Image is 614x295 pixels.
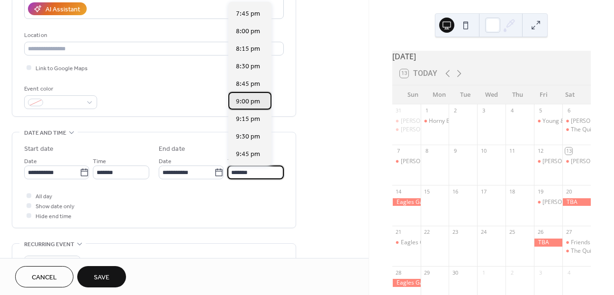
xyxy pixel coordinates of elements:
[36,192,52,202] span: All day
[562,239,591,247] div: Friends In Need
[36,64,88,74] span: Link to Google Maps
[24,84,95,94] div: Event color
[480,107,487,114] div: 3
[480,147,487,155] div: 10
[236,44,260,54] span: 8:15 pm
[24,30,282,40] div: Location
[565,147,572,155] div: 13
[562,117,591,125] div: Dean Dunlevy
[401,239,436,247] div: Eagles Game
[557,85,583,104] div: Sat
[24,240,74,249] span: Recurring event
[542,117,592,125] div: Young & Phatt Duo
[15,266,73,287] button: Cancel
[236,132,260,142] span: 9:30 pm
[392,239,421,247] div: Eagles Game
[28,2,87,15] button: AI Assistant
[24,128,66,138] span: Date and time
[236,79,260,89] span: 8:45 pm
[537,147,544,155] div: 12
[395,188,402,195] div: 14
[565,107,572,114] div: 6
[429,117,478,125] div: Horny Boys 4-8pm
[508,229,515,236] div: 25
[565,188,572,195] div: 20
[392,198,421,206] div: Eagles Game
[392,279,421,287] div: Eagles Game
[236,27,260,37] span: 8:00 pm
[562,247,591,255] div: The Quixote Project
[508,107,515,114] div: 4
[36,212,72,221] span: Hide end time
[24,157,37,166] span: Date
[395,107,402,114] div: 31
[424,188,431,195] div: 15
[479,85,505,104] div: Wed
[421,117,449,125] div: Horny Boys 4-8pm
[426,85,452,104] div: Mon
[534,198,562,206] div: Mike Beck
[227,157,241,166] span: Time
[562,198,591,206] div: TBA
[400,85,426,104] div: Sun
[45,5,80,15] div: AI Assistant
[537,107,544,114] div: 5
[562,157,591,166] div: Dean Dunlevy
[236,114,260,124] span: 9:15 pm
[505,85,531,104] div: Thu
[480,188,487,195] div: 17
[534,239,562,247] div: TBA
[401,117,445,125] div: [PERSON_NAME]
[508,147,515,155] div: 11
[565,269,572,276] div: 4
[395,229,402,236] div: 21
[571,239,612,247] div: Friends In Need
[565,229,572,236] div: 27
[395,147,402,155] div: 7
[24,144,54,154] div: Start date
[94,273,109,283] span: Save
[534,117,562,125] div: Young & Phatt Duo
[508,188,515,195] div: 18
[451,147,459,155] div: 9
[77,266,126,287] button: Save
[32,273,57,283] span: Cancel
[562,126,591,134] div: The Quixote Project
[236,149,260,159] span: 9:45 pm
[537,229,544,236] div: 26
[392,126,421,134] div: Mike Thompson
[537,269,544,276] div: 3
[392,117,421,125] div: John King
[236,97,260,107] span: 9:00 pm
[537,188,544,195] div: 19
[236,62,260,72] span: 8:30 pm
[480,229,487,236] div: 24
[542,198,587,206] div: [PERSON_NAME]
[451,107,459,114] div: 2
[392,51,591,62] div: [DATE]
[236,9,260,19] span: 7:45 pm
[392,157,421,166] div: Matt Quinton
[451,188,459,195] div: 16
[401,126,445,134] div: [PERSON_NAME]
[424,269,431,276] div: 29
[36,202,74,212] span: Show date only
[424,147,431,155] div: 8
[508,269,515,276] div: 2
[451,269,459,276] div: 30
[401,157,445,166] div: [PERSON_NAME]
[534,157,562,166] div: Sapp & Oak Duo
[424,107,431,114] div: 1
[159,157,172,166] span: Date
[93,157,106,166] span: Time
[451,229,459,236] div: 23
[424,229,431,236] div: 22
[159,144,185,154] div: End date
[480,269,487,276] div: 1
[531,85,557,104] div: Fri
[452,85,478,104] div: Tue
[395,269,402,276] div: 28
